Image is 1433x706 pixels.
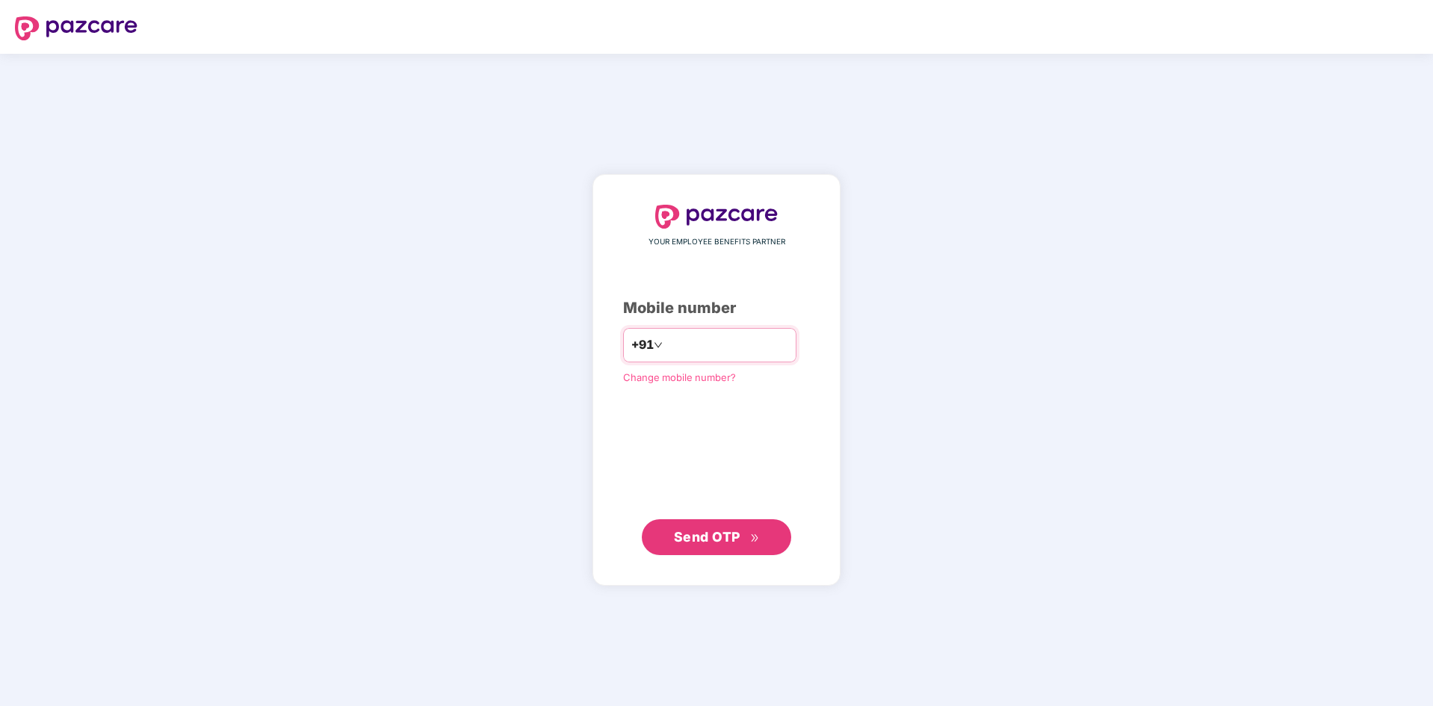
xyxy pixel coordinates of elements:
[674,529,740,545] span: Send OTP
[623,371,736,383] a: Change mobile number?
[631,335,654,354] span: +91
[655,205,778,229] img: logo
[654,341,663,350] span: down
[623,297,810,320] div: Mobile number
[15,16,137,40] img: logo
[642,519,791,555] button: Send OTPdouble-right
[750,533,760,543] span: double-right
[649,236,785,248] span: YOUR EMPLOYEE BENEFITS PARTNER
